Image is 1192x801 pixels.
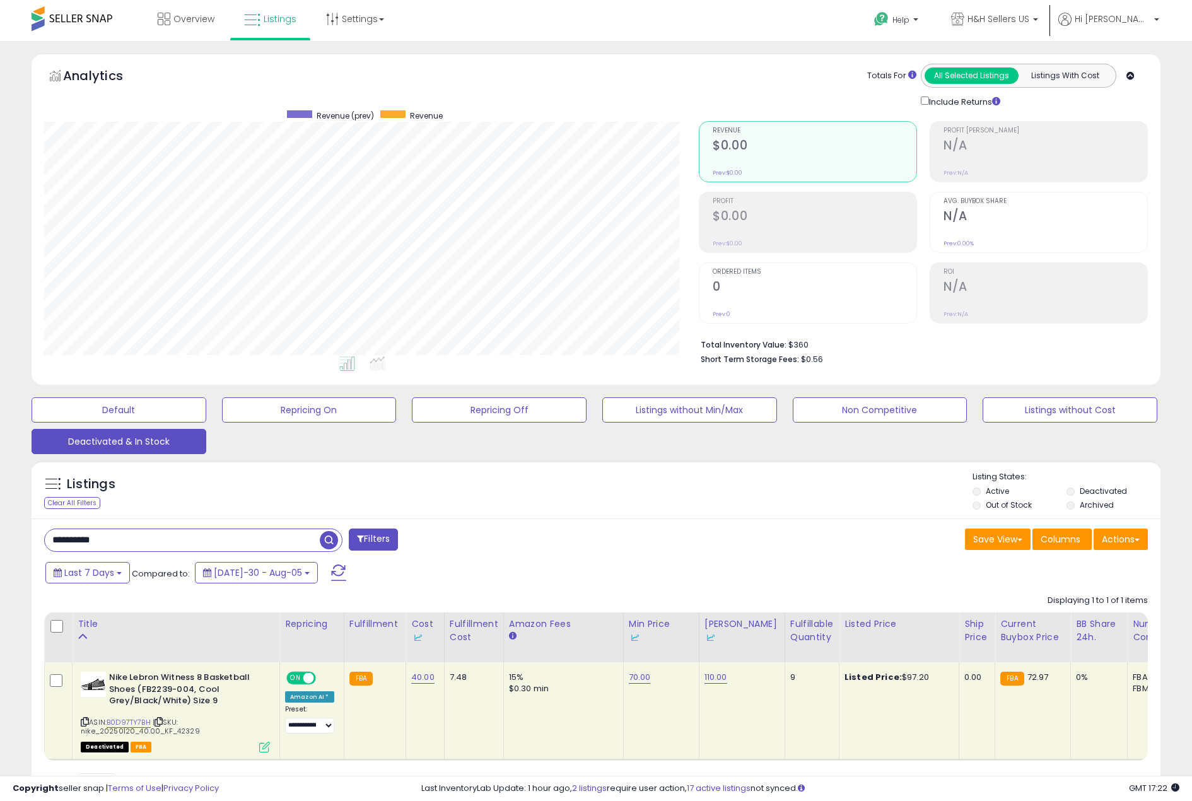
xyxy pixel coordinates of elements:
[944,198,1147,205] span: Avg. Buybox Share
[288,673,303,684] span: ON
[349,529,398,551] button: Filters
[32,429,206,454] button: Deactivated & In Stock
[944,138,1147,155] h2: N/A
[944,310,968,318] small: Prev: N/A
[13,782,59,794] strong: Copyright
[701,336,1138,351] li: $360
[713,310,730,318] small: Prev: 0
[411,631,439,644] div: Some or all of the values in this column are provided from Inventory Lab.
[509,617,618,631] div: Amazon Fees
[944,269,1147,276] span: ROI
[450,672,494,683] div: 7.48
[944,240,974,247] small: Prev: 0.00%
[713,127,916,134] span: Revenue
[63,67,148,88] h5: Analytics
[349,617,400,631] div: Fulfillment
[713,279,916,296] h2: 0
[844,617,954,631] div: Listed Price
[629,671,651,684] a: 70.00
[412,397,587,423] button: Repricing Off
[713,269,916,276] span: Ordered Items
[195,562,318,583] button: [DATE]-30 - Aug-05
[983,397,1157,423] button: Listings without Cost
[1058,13,1159,41] a: Hi [PERSON_NAME]
[944,279,1147,296] h2: N/A
[986,486,1009,496] label: Active
[965,529,1031,550] button: Save View
[421,783,1180,795] div: Last InventoryLab Update: 1 hour ago, require user action, not synced.
[78,617,274,631] div: Title
[109,672,262,710] b: Nike Lebron Witness 8 Basketball Shoes (FB2239-004, Cool Grey/Black/White) Size 9
[1027,671,1049,683] span: 72.97
[264,13,296,25] span: Listings
[107,717,151,728] a: B0D97TY7BH
[1032,529,1092,550] button: Columns
[1048,595,1148,607] div: Displaying 1 to 1 of 1 items
[1075,13,1150,25] span: Hi [PERSON_NAME]
[944,127,1147,134] span: Profit [PERSON_NAME]
[864,2,931,41] a: Help
[285,617,339,631] div: Repricing
[1133,683,1174,694] div: FBM: 1
[911,94,1015,108] div: Include Returns
[713,169,742,177] small: Prev: $0.00
[964,617,990,644] div: Ship Price
[1080,500,1114,510] label: Archived
[629,617,694,644] div: Min Price
[81,717,200,736] span: | SKU: nike_20250120_40.00_KF_42329
[844,671,902,683] b: Listed Price:
[81,672,270,751] div: ASIN:
[173,13,214,25] span: Overview
[509,631,517,642] small: Amazon Fees.
[790,672,829,683] div: 9
[163,782,219,794] a: Privacy Policy
[317,110,374,121] span: Revenue (prev)
[973,471,1160,483] p: Listing States:
[964,672,985,683] div: 0.00
[411,631,424,644] img: InventoryLab Logo
[944,169,968,177] small: Prev: N/A
[867,70,916,82] div: Totals For
[45,562,130,583] button: Last 7 Days
[713,198,916,205] span: Profit
[1000,672,1024,686] small: FBA
[67,476,115,493] h5: Listings
[349,672,373,686] small: FBA
[410,110,443,121] span: Revenue
[967,13,1029,25] span: H&H Sellers US
[713,138,916,155] h2: $0.00
[704,631,717,644] img: InventoryLab Logo
[81,742,129,752] span: All listings that are unavailable for purchase on Amazon for any reason other than out-of-stock
[411,671,435,684] a: 40.00
[801,353,823,365] span: $0.56
[629,631,694,644] div: Some or all of the values in this column are provided from Inventory Lab.
[1000,617,1065,644] div: Current Buybox Price
[1133,617,1179,644] div: Num of Comp.
[701,339,786,350] b: Total Inventory Value:
[1018,67,1112,84] button: Listings With Cost
[704,617,780,644] div: [PERSON_NAME]
[1076,672,1118,683] div: 0%
[509,672,614,683] div: 15%
[944,209,1147,226] h2: N/A
[701,354,799,365] b: Short Term Storage Fees:
[314,673,334,684] span: OFF
[629,631,641,644] img: InventoryLab Logo
[450,617,498,644] div: Fulfillment Cost
[602,397,777,423] button: Listings without Min/Max
[131,742,152,752] span: FBA
[411,617,439,644] div: Cost
[222,397,397,423] button: Repricing On
[790,617,834,644] div: Fulfillable Quantity
[986,500,1032,510] label: Out of Stock
[687,782,751,794] a: 17 active listings
[44,497,100,509] div: Clear All Filters
[704,671,727,684] a: 110.00
[13,783,219,795] div: seller snap | |
[32,397,206,423] button: Default
[844,672,949,683] div: $97.20
[793,397,967,423] button: Non Competitive
[1094,529,1148,550] button: Actions
[892,15,909,25] span: Help
[285,705,334,734] div: Preset:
